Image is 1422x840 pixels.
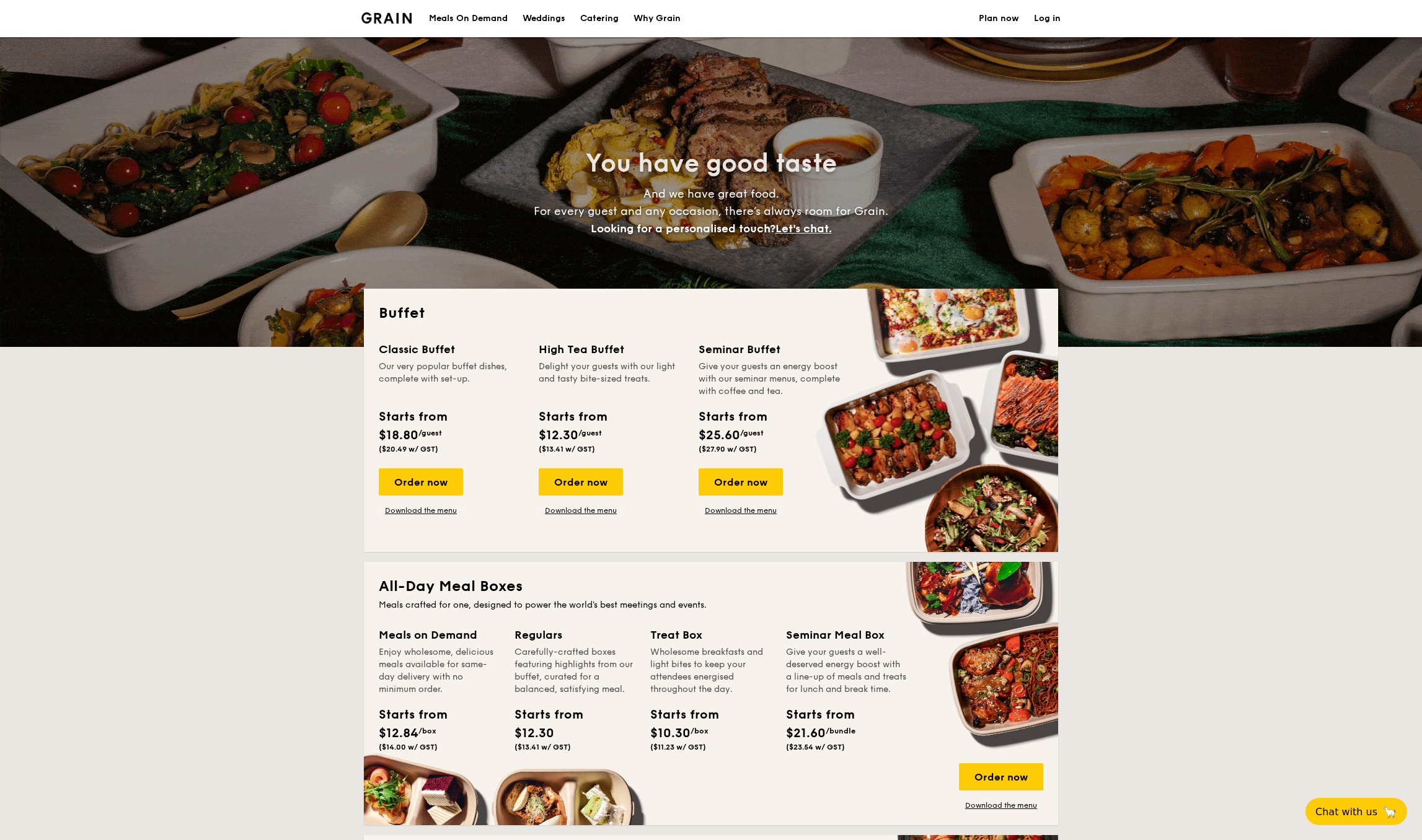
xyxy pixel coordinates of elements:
div: Order now [959,763,1043,790]
span: /bundle [826,727,855,735]
div: Order now [699,468,783,496]
span: You have good taste [586,149,837,178]
div: Give your guests a well-deserved energy boost with a line-up of meals and treats for lunch and br... [786,646,907,696]
span: ($23.54 w/ GST) [786,743,845,751]
span: 🦙 [1382,805,1397,819]
div: Our very popular buffet dishes, complete with set-up. [379,361,524,398]
a: Logotype [361,12,412,24]
a: Download the menu [699,505,783,515]
span: ($27.90 w/ GST) [699,445,757,453]
div: Starts from [379,706,435,724]
span: Chat with us [1315,806,1377,818]
div: Give your guests an energy boost with our seminar menus, complete with coffee and tea. [699,361,844,398]
span: /box [691,727,709,735]
span: ($13.41 w/ GST) [514,743,571,751]
span: ($20.49 w/ GST) [379,445,438,453]
span: $25.60 [699,428,740,443]
div: Seminar Meal Box [786,626,907,644]
img: Grain [361,12,412,24]
span: /guest [578,429,602,437]
span: /box [418,727,436,735]
div: High Tea Buffet [539,341,684,358]
div: Starts from [650,706,706,724]
div: Wholesome breakfasts and light bites to keep your attendees energised throughout the day. [650,646,771,696]
div: Starts from [699,408,766,426]
div: Enjoy wholesome, delicious meals available for same-day delivery with no minimum order. [379,646,500,696]
div: Classic Buffet [379,341,524,358]
div: Starts from [786,706,842,724]
a: Download the menu [959,800,1043,810]
div: Carefully-crafted boxes featuring highlights from our buffet, curated for a balanced, satisfying ... [514,646,635,696]
span: $10.30 [650,726,691,741]
span: /guest [740,429,764,437]
div: Order now [379,468,463,496]
span: Let's chat. [775,222,832,235]
div: Delight your guests with our light and tasty bite-sized treats. [539,361,684,398]
span: Looking for a personalised touch? [591,222,775,235]
span: $18.80 [379,428,418,443]
button: Chat with us🦙 [1305,798,1407,825]
div: Starts from [514,706,570,724]
span: ($14.00 w/ GST) [379,743,438,751]
div: Order now [539,468,623,496]
span: $21.60 [786,726,826,741]
a: Download the menu [539,505,623,515]
div: Meals on Demand [379,626,500,644]
div: Seminar Buffet [699,341,844,358]
span: $12.84 [379,726,418,741]
div: Regulars [514,626,635,644]
span: And we have great food. For every guest and any occasion, there’s always room for Grain. [534,187,888,235]
span: ($11.23 w/ GST) [650,743,706,751]
a: Download the menu [379,505,463,515]
span: ($13.41 w/ GST) [539,445,595,453]
h2: Buffet [379,304,1043,323]
span: $12.30 [514,726,554,741]
h2: All-Day Meal Boxes [379,577,1043,597]
span: $12.30 [539,428,578,443]
div: Starts from [379,408,446,426]
span: /guest [418,429,442,437]
div: Meals crafted for one, designed to power the world's best meetings and events. [379,599,1043,611]
div: Starts from [539,408,606,426]
div: Treat Box [650,626,771,644]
